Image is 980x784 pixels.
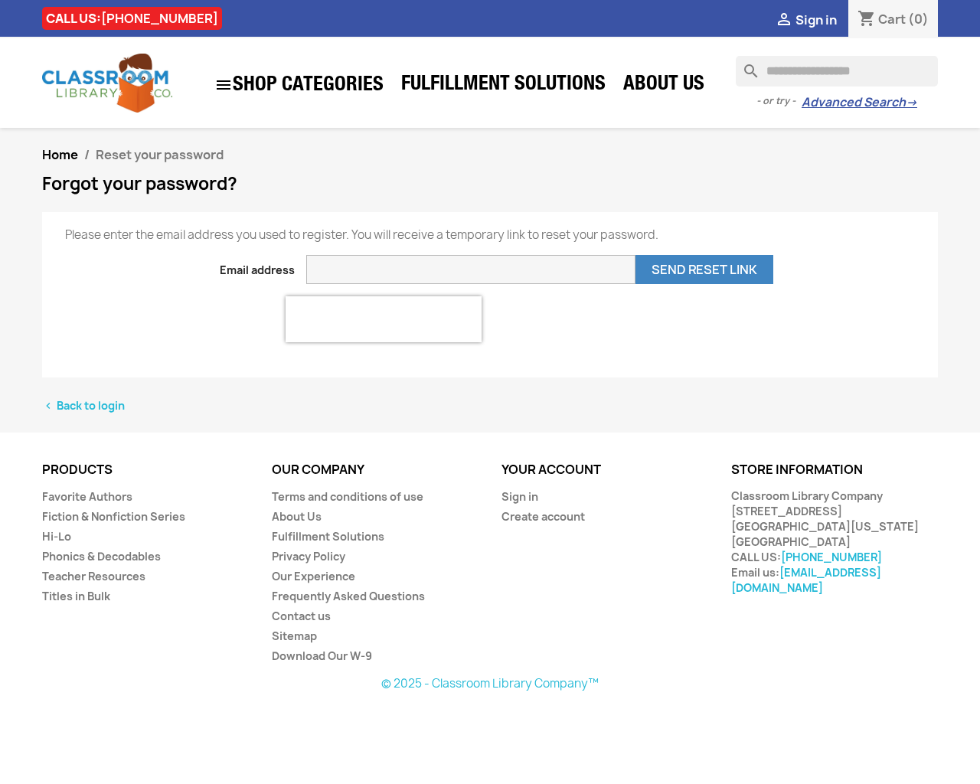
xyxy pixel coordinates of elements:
span: → [906,95,917,110]
a: Fulfillment Solutions [394,70,613,101]
label: Email address [207,255,306,278]
a: [PHONE_NUMBER] [101,10,218,27]
i: shopping_cart [857,11,876,29]
a: SHOP CATEGORIES [207,68,391,102]
a: Sign in [501,489,538,504]
p: Products [42,463,249,477]
a: Download Our W-9 [272,648,372,663]
span: - or try - [756,93,802,109]
a: Sitemap [272,629,317,643]
p: Store information [731,463,938,477]
button: Send reset link [635,255,773,284]
span: Reset your password [96,146,224,163]
a: Phonics & Decodables [42,549,161,563]
p: Our company [272,463,479,477]
a: Favorite Authors [42,489,132,504]
i:  [214,76,233,94]
a: Contact us [272,609,331,623]
a: Terms and conditions of use [272,489,423,504]
span: (0) [908,11,929,28]
span: Sign in [795,11,837,28]
iframe: reCAPTCHA [286,296,482,342]
span: Back to login [57,398,125,413]
a: [EMAIL_ADDRESS][DOMAIN_NAME] [731,565,881,595]
a: Frequently Asked Questions [272,589,425,603]
input: Search [736,56,938,87]
i:  [42,400,54,412]
a: About Us [616,70,712,101]
div: Classroom Library Company [STREET_ADDRESS] [GEOGRAPHIC_DATA][US_STATE] [GEOGRAPHIC_DATA] CALL US:... [731,488,938,596]
img: Classroom Library Company [42,54,172,113]
a: Our Experience [272,569,355,583]
h1: Forgot your password? [42,175,938,193]
a: Hi-Lo [42,529,71,544]
a:  Sign in [775,11,837,28]
a: Advanced Search→ [802,95,917,110]
span: Cart [878,11,906,28]
p: Please enter the email address you used to register. You will receive a temporary link to reset y... [57,227,923,243]
a: [PHONE_NUMBER] [781,550,882,564]
a: Your account [501,461,601,478]
a: Fiction & Nonfiction Series [42,509,185,524]
a: Titles in Bulk [42,589,110,603]
i:  [775,11,793,30]
a: About Us [272,509,322,524]
a: Fulfillment Solutions [272,529,384,544]
a:  Back to login [42,396,125,413]
a: © 2025 - Classroom Library Company™ [381,675,599,691]
a: Home [42,146,78,163]
div: CALL US: [42,7,222,30]
a: Privacy Policy [272,549,345,563]
i: search [736,56,754,74]
a: Teacher Resources [42,569,145,583]
a: Create account [501,509,585,524]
